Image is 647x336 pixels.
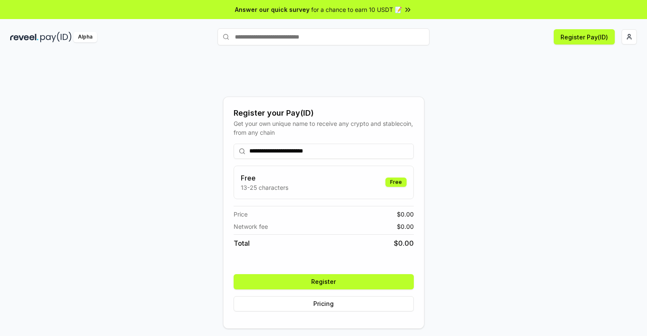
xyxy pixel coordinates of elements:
[554,29,615,44] button: Register Pay(ID)
[234,274,414,289] button: Register
[234,210,248,219] span: Price
[10,32,39,42] img: reveel_dark
[73,32,97,42] div: Alpha
[385,178,407,187] div: Free
[234,107,414,119] div: Register your Pay(ID)
[241,183,288,192] p: 13-25 characters
[235,5,310,14] span: Answer our quick survey
[311,5,402,14] span: for a chance to earn 10 USDT 📝
[397,222,414,231] span: $ 0.00
[234,296,414,311] button: Pricing
[397,210,414,219] span: $ 0.00
[40,32,72,42] img: pay_id
[241,173,288,183] h3: Free
[234,222,268,231] span: Network fee
[234,119,414,137] div: Get your own unique name to receive any crypto and stablecoin, from any chain
[394,238,414,248] span: $ 0.00
[234,238,250,248] span: Total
